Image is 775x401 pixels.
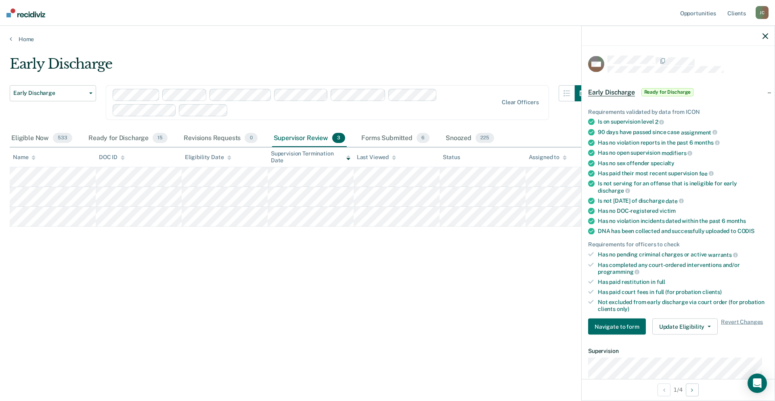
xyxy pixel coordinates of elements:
div: 90 days have passed since case [598,128,768,136]
div: 1 / 4 [582,379,775,400]
span: 15 [153,133,168,143]
div: Has paid their most recent supervision [598,170,768,177]
div: Not excluded from early discharge via court order (for probation clients [598,298,768,312]
button: Navigate to form [588,319,646,335]
span: 225 [475,133,494,143]
div: Status [443,154,460,161]
div: Revisions Requests [182,130,259,147]
span: clients) [702,288,722,295]
span: modifiers [662,149,693,156]
dt: Supervision [588,348,768,355]
div: Has paid restitution in [598,279,768,286]
a: Navigate to form link [588,319,649,335]
div: Forms Submitted [360,130,431,147]
div: Is on supervision level [598,118,768,126]
span: assignment [681,129,717,135]
div: Is not serving for an offense that is ineligible for early [598,180,768,194]
div: Open Intercom Messenger [748,374,767,393]
span: discharge [598,187,630,193]
div: Supervisor Review [272,130,347,147]
div: Requirements for officers to check [588,241,768,248]
span: full [657,279,665,285]
div: Supervision Termination Date [271,150,350,164]
div: Has no sex offender [598,160,768,166]
span: Early Discharge [588,88,635,96]
div: Eligibility Date [185,154,231,161]
div: Has completed any court-ordered interventions and/or [598,261,768,275]
a: Home [10,36,765,43]
span: 6 [417,133,429,143]
span: Early Discharge [13,90,86,97]
div: Assigned to [529,154,567,161]
span: 3 [332,133,345,143]
div: Early DischargeReady for Discharge [582,79,775,105]
div: DOC ID [99,154,125,161]
span: fee [699,170,714,176]
span: CODIS [737,228,754,234]
div: Has no DOC-registered [598,208,768,214]
div: DNA has been collected and successfully uploaded to [598,228,768,235]
span: programming [598,269,639,275]
span: only) [617,305,629,312]
div: Has no violation incidents dated within the past 6 [598,218,768,225]
span: 0 [245,133,257,143]
div: Ready for Discharge [87,130,169,147]
div: Has no open supervision [598,149,768,157]
div: J C [756,6,769,19]
button: Next Opportunity [686,383,699,396]
div: Has paid court fees in full (for probation [598,288,768,295]
div: Has no pending criminal charges or active [598,251,768,258]
button: Update Eligibility [652,319,718,335]
span: months [727,218,746,224]
div: Last Viewed [357,154,396,161]
div: Eligible Now [10,130,74,147]
span: 533 [53,133,72,143]
span: specialty [651,160,674,166]
span: date [666,197,683,204]
div: Name [13,154,36,161]
img: Recidiviz [6,8,45,17]
span: Ready for Discharge [641,88,694,96]
span: warrants [708,251,738,258]
div: Snoozed [444,130,496,147]
span: months [694,139,720,146]
button: Previous Opportunity [658,383,670,396]
div: Requirements validated by data from ICON [588,108,768,115]
div: Has no violation reports in the past 6 [598,139,768,146]
span: victim [660,208,676,214]
span: 2 [655,119,664,125]
div: Early Discharge [10,56,591,79]
div: Clear officers [502,99,539,106]
span: Revert Changes [721,319,763,335]
div: Is not [DATE] of discharge [598,197,768,204]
